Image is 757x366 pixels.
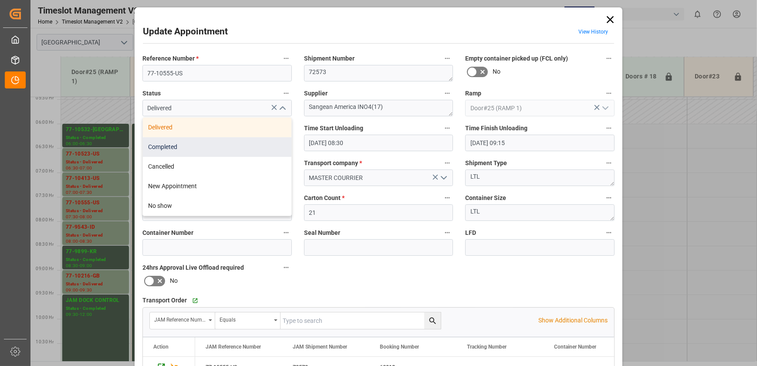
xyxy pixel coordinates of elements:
span: LFD [465,228,476,237]
button: Shipment Number [442,53,453,64]
span: Seal Number [304,228,340,237]
button: open menu [598,102,611,115]
div: JAM Reference Number [154,314,206,324]
button: Container Number [280,227,292,238]
textarea: LTL [465,204,615,221]
span: Transport Order [142,296,187,305]
button: search button [424,312,441,329]
button: 24hrs Approval Live Offload required [280,262,292,273]
span: Container Number [554,344,596,350]
button: open menu [215,312,280,329]
a: View History [578,29,608,35]
button: Time Start Unloading [442,122,453,134]
button: Carton Count * [442,192,453,203]
input: Type to search/select [465,100,615,116]
button: Empty container picked up (FCL only) [603,53,615,64]
div: No show [143,196,291,216]
span: 24hrs Approval Live Offload required [142,263,244,272]
button: close menu [275,102,288,115]
span: JAM Reference Number [206,344,261,350]
span: Empty container picked up (FCL only) [465,54,568,63]
button: Seal Number [442,227,453,238]
input: DD.MM.YYYY HH:MM [465,135,615,151]
button: open menu [437,171,450,185]
button: Supplier [442,88,453,99]
span: No [493,67,500,76]
div: New Appointment [143,176,291,196]
span: Shipment Type [465,159,507,168]
span: Shipment Number [304,54,355,63]
button: Status [280,88,292,99]
button: Transport company * [442,157,453,169]
span: No [170,276,178,285]
span: JAM Shipment Number [293,344,347,350]
span: Booking Number [380,344,419,350]
input: DD.MM.YYYY HH:MM [304,135,453,151]
textarea: 72573 [304,65,453,81]
span: Supplier [304,89,328,98]
button: LFD [603,227,615,238]
div: Action [153,344,169,350]
span: Container Size [465,193,506,203]
textarea: LTL [465,169,615,186]
div: Completed [143,137,291,157]
button: Shipment Type [603,157,615,169]
div: Cancelled [143,157,291,176]
p: Show Additional Columns [538,316,608,325]
span: Reference Number [142,54,199,63]
span: Status [142,89,161,98]
div: Delivered [143,118,291,137]
button: open menu [150,312,215,329]
input: Type to search [280,312,441,329]
span: Time Start Unloading [304,124,363,133]
div: Equals [220,314,271,324]
span: Ramp [465,89,481,98]
button: Container Size [603,192,615,203]
button: Ramp [603,88,615,99]
span: Time Finish Unloading [465,124,527,133]
h2: Update Appointment [143,25,228,39]
textarea: Sangean America INO4(17) [304,100,453,116]
button: Reference Number * [280,53,292,64]
span: Tracking Number [467,344,507,350]
span: Transport company [304,159,362,168]
button: Time Finish Unloading [603,122,615,134]
span: Carton Count [304,193,345,203]
span: Container Number [142,228,193,237]
input: Type to search/select [142,100,292,116]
